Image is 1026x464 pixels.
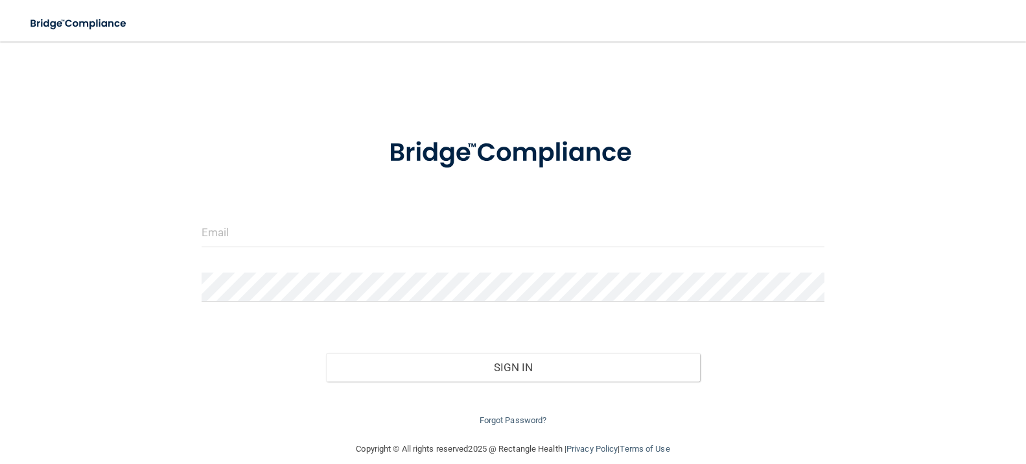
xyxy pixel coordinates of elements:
[480,415,547,425] a: Forgot Password?
[620,444,670,454] a: Terms of Use
[566,444,618,454] a: Privacy Policy
[362,119,664,187] img: bridge_compliance_login_screen.278c3ca4.svg
[326,353,700,382] button: Sign In
[19,10,139,37] img: bridge_compliance_login_screen.278c3ca4.svg
[202,218,825,247] input: Email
